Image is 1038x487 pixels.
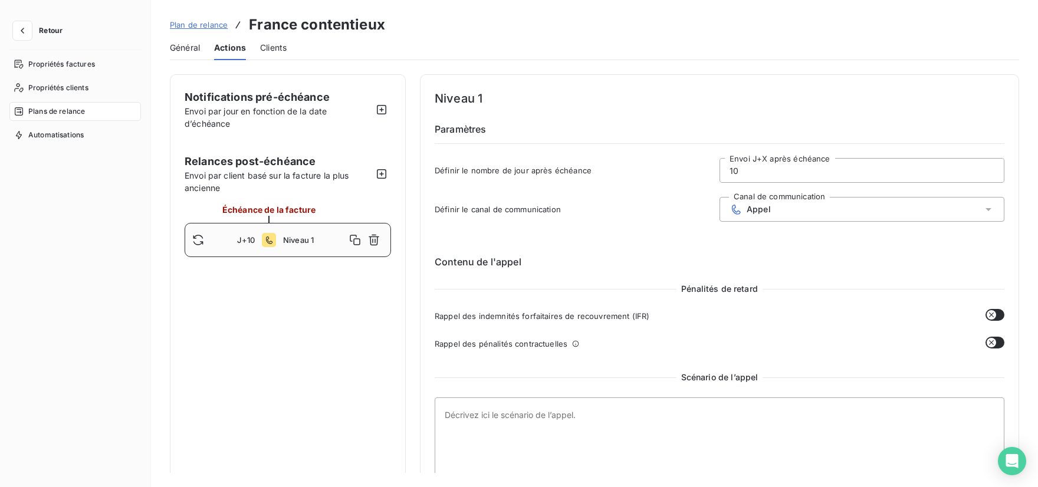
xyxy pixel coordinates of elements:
[283,235,346,245] span: Niveau 1
[170,20,228,29] span: Plan de relance
[435,166,720,175] span: Définir le nombre de jour après échéance
[28,106,85,117] span: Plans de relance
[435,311,649,321] span: Rappel des indemnités forfaitaires de recouvrement (IFR)
[9,102,141,121] a: Plans de relance
[9,126,141,144] a: Automatisations
[435,339,567,348] span: Rappel des pénalités contractuelles
[28,59,95,70] span: Propriétés factures
[237,235,255,245] span: J+10
[9,55,141,74] a: Propriétés factures
[249,14,385,35] h3: France contentieux
[435,89,1004,108] h4: Niveau 1
[9,78,141,97] a: Propriétés clients
[222,203,316,216] span: Échéance de la facture
[435,122,1004,144] h6: Paramètres
[28,83,88,93] span: Propriétés clients
[28,130,84,140] span: Automatisations
[39,27,63,34] span: Retour
[214,42,246,54] span: Actions
[998,447,1026,475] div: Open Intercom Messenger
[185,153,372,169] span: Relances post-échéance
[185,91,330,103] span: Notifications pré-échéance
[260,42,287,54] span: Clients
[676,283,763,295] span: Pénalités de retard
[185,169,372,194] span: Envoi par client basé sur la facture la plus ancienne
[170,19,228,31] a: Plan de relance
[185,106,327,129] span: Envoi par jour en fonction de la date d’échéance
[435,205,720,214] span: Définir le canal de communication
[435,255,1004,269] h6: Contenu de l'appel
[747,205,771,214] span: Appel
[170,42,200,54] span: Général
[9,21,72,40] button: Retour
[676,371,763,383] span: Scénario de l’appel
